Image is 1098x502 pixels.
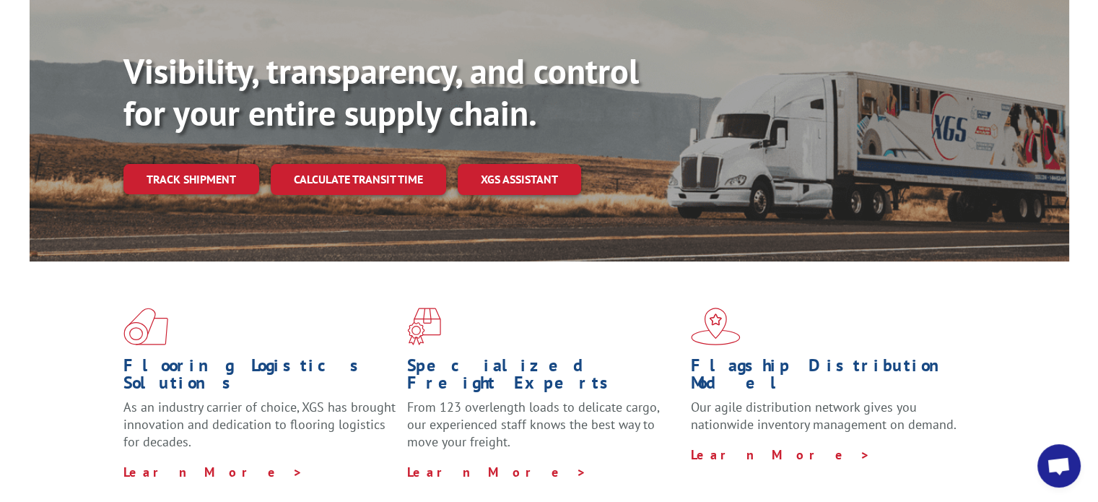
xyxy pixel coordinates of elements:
[458,164,581,195] a: XGS ASSISTANT
[407,308,441,345] img: xgs-icon-focused-on-flooring-red
[123,399,396,450] span: As an industry carrier of choice, XGS has brought innovation and dedication to flooring logistics...
[691,399,957,433] span: Our agile distribution network gives you nationwide inventory management on demand.
[407,357,680,399] h1: Specialized Freight Experts
[123,308,168,345] img: xgs-icon-total-supply-chain-intelligence-red
[691,446,871,463] a: Learn More >
[123,357,396,399] h1: Flooring Logistics Solutions
[123,464,303,480] a: Learn More >
[1037,444,1081,488] div: Open chat
[691,357,964,399] h1: Flagship Distribution Model
[407,464,587,480] a: Learn More >
[123,48,639,135] b: Visibility, transparency, and control for your entire supply chain.
[271,164,446,195] a: Calculate transit time
[407,399,680,463] p: From 123 overlength loads to delicate cargo, our experienced staff knows the best way to move you...
[691,308,741,345] img: xgs-icon-flagship-distribution-model-red
[123,164,259,194] a: Track shipment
